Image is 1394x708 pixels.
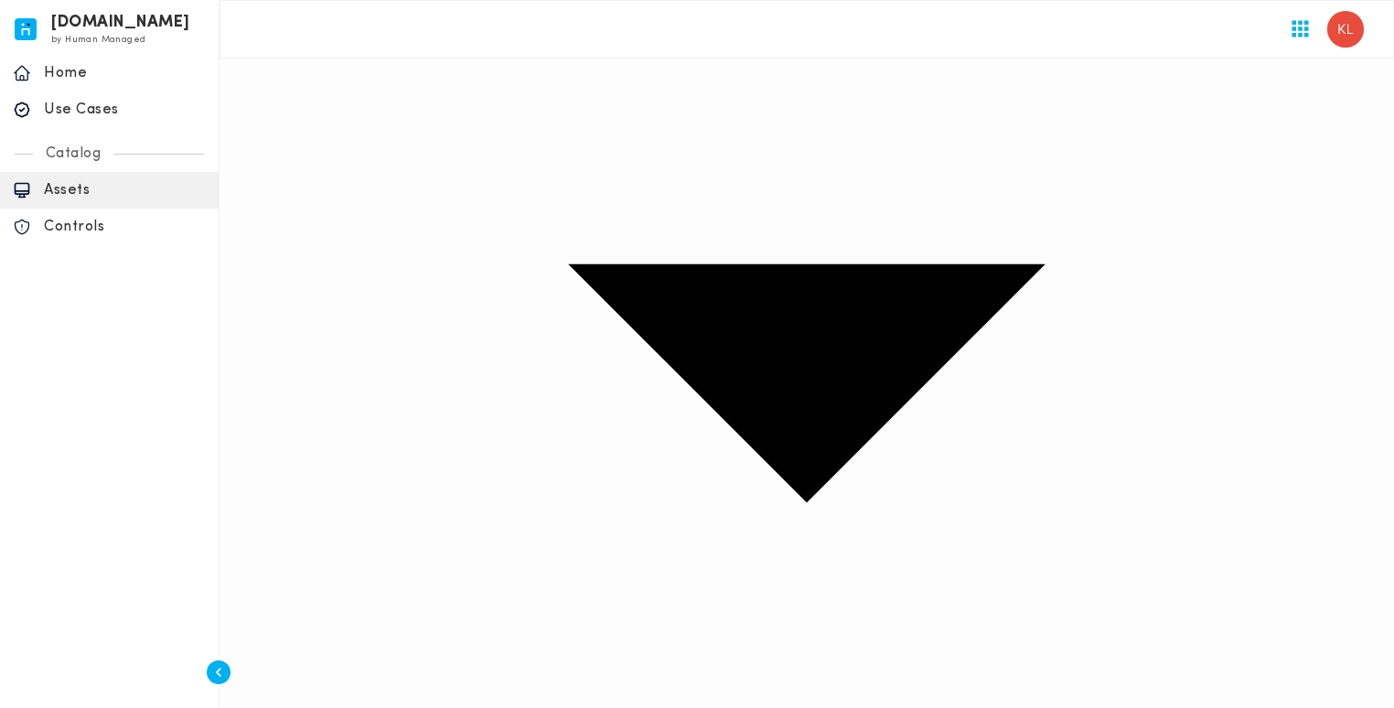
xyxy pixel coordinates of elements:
p: Controls [44,218,206,236]
h6: [DOMAIN_NAME] [51,16,190,29]
button: User [1320,4,1371,55]
img: invicta.io [15,18,37,40]
img: Kerwin Lim [1327,11,1364,48]
p: Home [44,64,206,82]
p: Use Cases [44,101,206,119]
span: by Human Managed [51,35,145,45]
p: Catalog [33,145,114,163]
p: Assets [44,181,206,199]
